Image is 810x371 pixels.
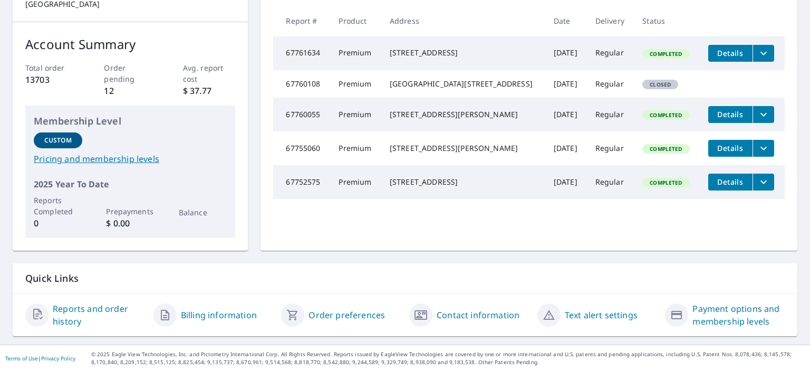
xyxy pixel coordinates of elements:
[5,355,38,362] a: Terms of Use
[565,309,638,321] a: Text alert settings
[308,309,385,321] a: Order preferences
[545,98,587,131] td: [DATE]
[708,106,753,123] button: detailsBtn-67760055
[390,109,537,120] div: [STREET_ADDRESS][PERSON_NAME]
[273,70,330,98] td: 67760108
[25,272,785,285] p: Quick Links
[643,179,688,186] span: Completed
[330,98,381,131] td: Premium
[104,62,157,84] p: Order pending
[381,5,545,36] th: Address
[390,47,537,58] div: [STREET_ADDRESS]
[179,207,227,218] p: Balance
[41,355,75,362] a: Privacy Policy
[545,36,587,70] td: [DATE]
[330,5,381,36] th: Product
[587,98,634,131] td: Regular
[692,302,785,328] a: Payment options and membership levels
[437,309,519,321] a: Contact information
[390,177,537,187] div: [STREET_ADDRESS]
[106,206,155,217] p: Prepayments
[25,62,78,73] p: Total order
[715,48,746,58] span: Details
[587,5,634,36] th: Delivery
[587,70,634,98] td: Regular
[106,217,155,230] p: $ 0.00
[273,131,330,165] td: 67755060
[753,45,774,62] button: filesDropdownBtn-67761634
[545,165,587,199] td: [DATE]
[330,36,381,70] td: Premium
[390,143,537,154] div: [STREET_ADDRESS][PERSON_NAME]
[330,131,381,165] td: Premium
[643,50,688,58] span: Completed
[708,140,753,157] button: detailsBtn-67755060
[753,106,774,123] button: filesDropdownBtn-67760055
[34,153,227,165] a: Pricing and membership levels
[181,309,257,321] a: Billing information
[545,70,587,98] td: [DATE]
[44,136,72,145] p: Custom
[587,36,634,70] td: Regular
[34,195,82,217] p: Reports Completed
[330,70,381,98] td: Premium
[273,98,330,131] td: 67760055
[643,81,677,88] span: Closed
[545,131,587,165] td: [DATE]
[643,111,688,119] span: Completed
[5,355,75,362] p: |
[25,35,235,54] p: Account Summary
[753,140,774,157] button: filesDropdownBtn-67755060
[390,79,537,89] div: [GEOGRAPHIC_DATA][STREET_ADDRESS]
[34,178,227,191] p: 2025 Year To Date
[753,174,774,191] button: filesDropdownBtn-67752575
[715,143,746,153] span: Details
[273,36,330,70] td: 67761634
[715,177,746,187] span: Details
[91,350,805,366] p: © 2025 Eagle View Technologies, Inc. and Pictometry International Corp. All Rights Reserved. Repo...
[273,165,330,199] td: 67752575
[545,5,587,36] th: Date
[643,145,688,153] span: Completed
[587,165,634,199] td: Regular
[183,84,236,97] p: $ 37.77
[273,5,330,36] th: Report #
[587,131,634,165] td: Regular
[708,45,753,62] button: detailsBtn-67761634
[104,84,157,97] p: 12
[25,73,78,86] p: 13703
[53,302,145,328] a: Reports and order history
[183,62,236,84] p: Avg. report cost
[34,217,82,230] p: 0
[715,109,746,119] span: Details
[330,165,381,199] td: Premium
[34,114,227,128] p: Membership Level
[634,5,700,36] th: Status
[708,174,753,191] button: detailsBtn-67752575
